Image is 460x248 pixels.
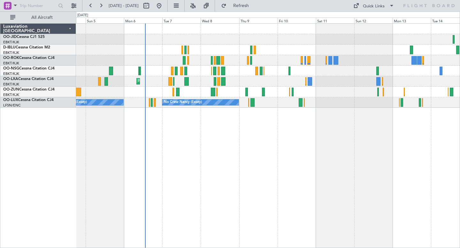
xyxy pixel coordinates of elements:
[228,4,255,8] span: Refresh
[124,18,162,23] div: Mon 6
[350,1,397,11] button: Quick Links
[162,18,201,23] div: Tue 7
[218,1,257,11] button: Refresh
[3,71,19,76] a: EBKT/KJK
[3,35,45,39] a: OO-JIDCessna CJ1 525
[3,98,18,102] span: OO-LUX
[3,56,19,60] span: OO-ROK
[3,77,54,81] a: OO-LXACessna Citation CJ4
[3,61,19,66] a: EBKT/KJK
[3,82,19,87] a: EBKT/KJK
[3,98,54,102] a: OO-LUXCessna Citation CJ4
[86,18,124,23] div: Sun 5
[3,92,19,97] a: EBKT/KJK
[3,50,19,55] a: EBKT/KJK
[138,77,213,86] div: Planned Maint Kortrijk-[GEOGRAPHIC_DATA]
[354,18,393,23] div: Sun 12
[393,18,431,23] div: Mon 13
[164,98,202,107] div: No Crew Nancy (Essey)
[3,67,55,70] a: OO-NSGCessna Citation CJ4
[201,18,239,23] div: Wed 8
[316,18,354,23] div: Sat 11
[3,40,19,45] a: EBKT/KJK
[3,77,18,81] span: OO-LXA
[19,1,56,11] input: Trip Number
[3,56,55,60] a: OO-ROKCessna Citation CJ4
[3,46,50,49] a: D-IBLUCessna Citation M2
[3,46,16,49] span: D-IBLU
[3,103,21,108] a: LFSN/ENC
[77,13,88,18] div: [DATE]
[7,12,69,23] button: All Aircraft
[17,15,67,20] span: All Aircraft
[109,3,139,9] span: [DATE] - [DATE]
[3,88,55,91] a: OO-ZUNCessna Citation CJ4
[239,18,278,23] div: Thu 9
[3,35,17,39] span: OO-JID
[3,67,19,70] span: OO-NSG
[3,88,19,91] span: OO-ZUN
[363,3,385,10] div: Quick Links
[278,18,316,23] div: Fri 10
